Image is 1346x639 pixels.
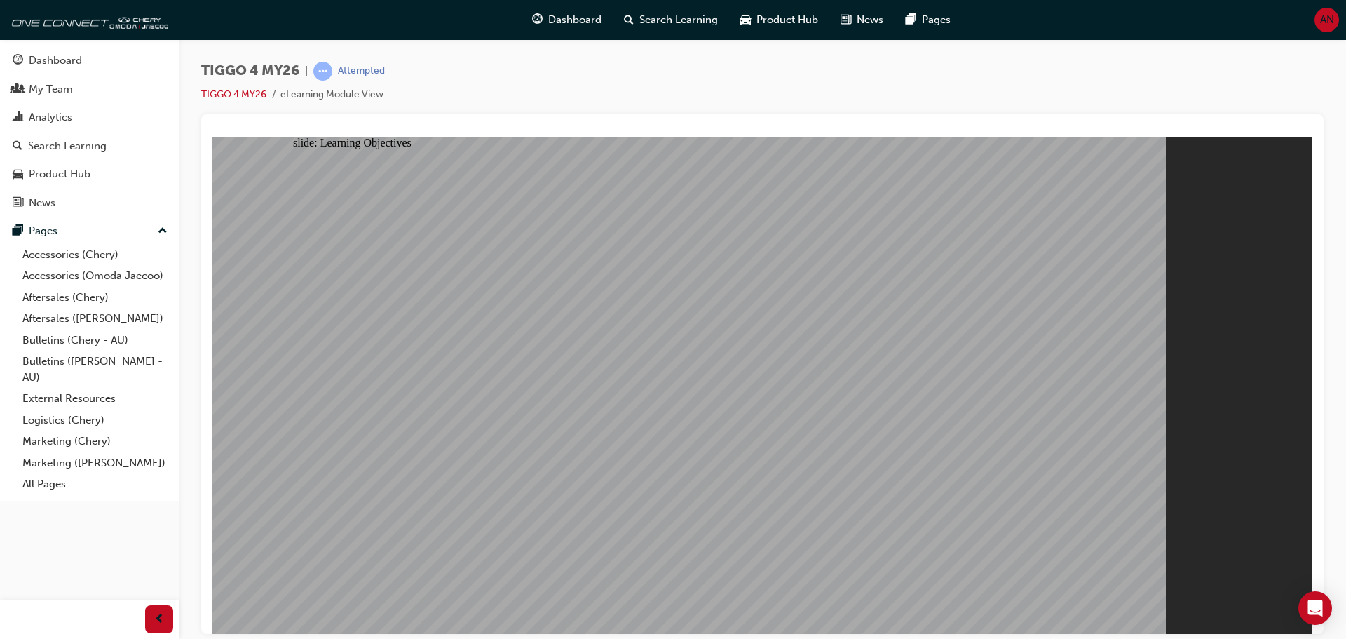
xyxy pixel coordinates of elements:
a: search-iconSearch Learning [613,6,729,34]
a: Bulletins ([PERSON_NAME] - AU) [17,351,173,388]
span: News [857,12,883,28]
div: Attempted [338,65,385,78]
span: guage-icon [13,55,23,67]
div: Search Learning [28,138,107,154]
span: | [305,63,308,79]
button: AN [1314,8,1339,32]
span: car-icon [740,11,751,29]
a: Bulletins (Chery - AU) [17,330,173,351]
a: Accessories (Omoda Jaecoo) [17,265,173,287]
span: TIGGO 4 MY26 [201,63,299,79]
a: Analytics [6,105,173,130]
a: News [6,190,173,216]
a: pages-iconPages [895,6,962,34]
a: Marketing (Chery) [17,431,173,452]
a: news-iconNews [829,6,895,34]
span: guage-icon [532,11,543,29]
a: Marketing ([PERSON_NAME]) [17,452,173,474]
li: eLearning Module View [280,87,383,103]
span: Product Hub [756,12,818,28]
a: Search Learning [6,133,173,159]
span: news-icon [13,197,23,210]
div: Product Hub [29,166,90,182]
a: All Pages [17,473,173,495]
div: My Team [29,81,73,97]
span: chart-icon [13,112,23,124]
span: search-icon [13,140,22,153]
span: pages-icon [906,11,916,29]
span: car-icon [13,168,23,181]
span: pages-icon [13,225,23,238]
div: Pages [29,223,57,239]
div: News [29,195,55,211]
a: guage-iconDashboard [521,6,613,34]
div: Dashboard [29,53,82,69]
div: Open Intercom Messenger [1298,591,1332,625]
a: My Team [6,76,173,102]
span: AN [1320,12,1334,28]
span: learningRecordVerb_ATTEMPT-icon [313,62,332,81]
a: Logistics (Chery) [17,410,173,431]
span: Dashboard [548,12,601,28]
span: people-icon [13,83,23,96]
span: Search Learning [639,12,718,28]
button: Pages [6,218,173,244]
a: Aftersales ([PERSON_NAME]) [17,308,173,330]
button: DashboardMy TeamAnalyticsSearch LearningProduct HubNews [6,45,173,218]
span: news-icon [841,11,851,29]
a: External Resources [17,388,173,410]
span: Pages [922,12,951,28]
a: Aftersales (Chery) [17,287,173,309]
a: TIGGO 4 MY26 [201,88,266,100]
span: prev-icon [154,611,165,628]
img: oneconnect [7,6,168,34]
div: Analytics [29,109,72,126]
a: Product Hub [6,161,173,187]
a: Dashboard [6,48,173,74]
a: car-iconProduct Hub [729,6,829,34]
a: Accessories (Chery) [17,244,173,266]
span: up-icon [158,222,168,241]
span: search-icon [624,11,634,29]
